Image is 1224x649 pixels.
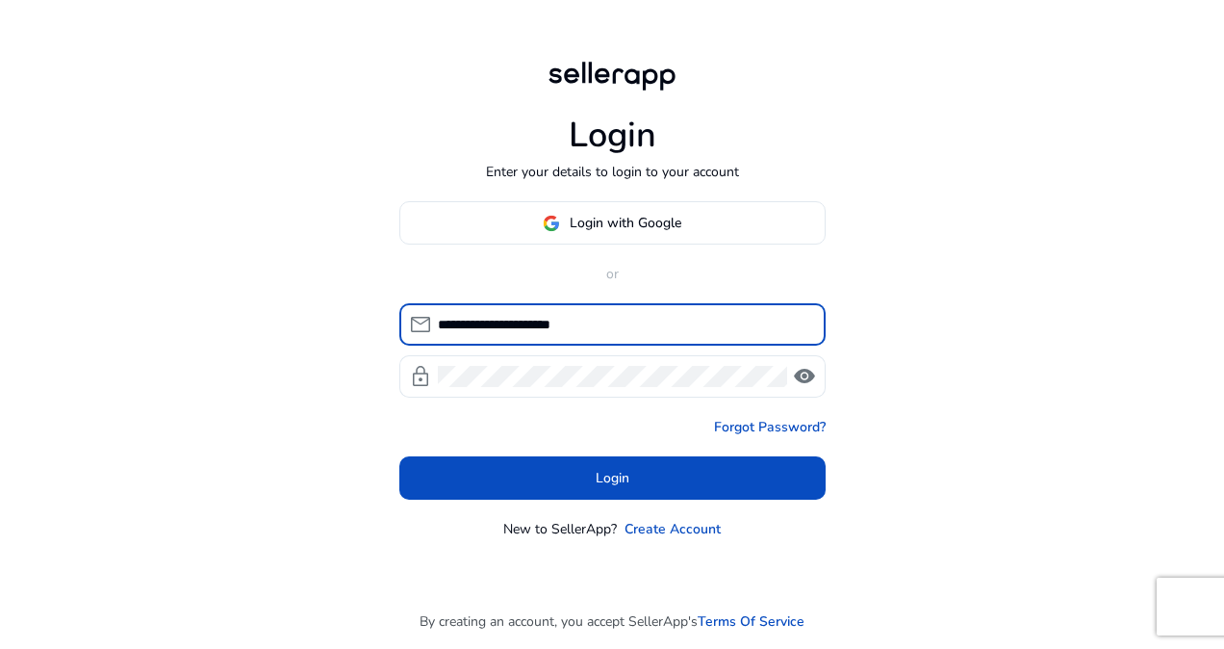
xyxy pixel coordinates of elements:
h1: Login [569,115,656,156]
p: or [399,264,826,284]
span: Login with Google [570,213,681,233]
span: mail [409,313,432,336]
span: lock [409,365,432,388]
span: Login [596,468,629,488]
span: visibility [793,365,816,388]
img: google-logo.svg [543,215,560,232]
a: Terms Of Service [698,611,804,632]
button: Login with Google [399,201,826,245]
p: Enter your details to login to your account [486,162,739,182]
button: Login [399,456,826,500]
a: Create Account [625,519,721,539]
p: New to SellerApp? [503,519,617,539]
a: Forgot Password? [714,417,826,437]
